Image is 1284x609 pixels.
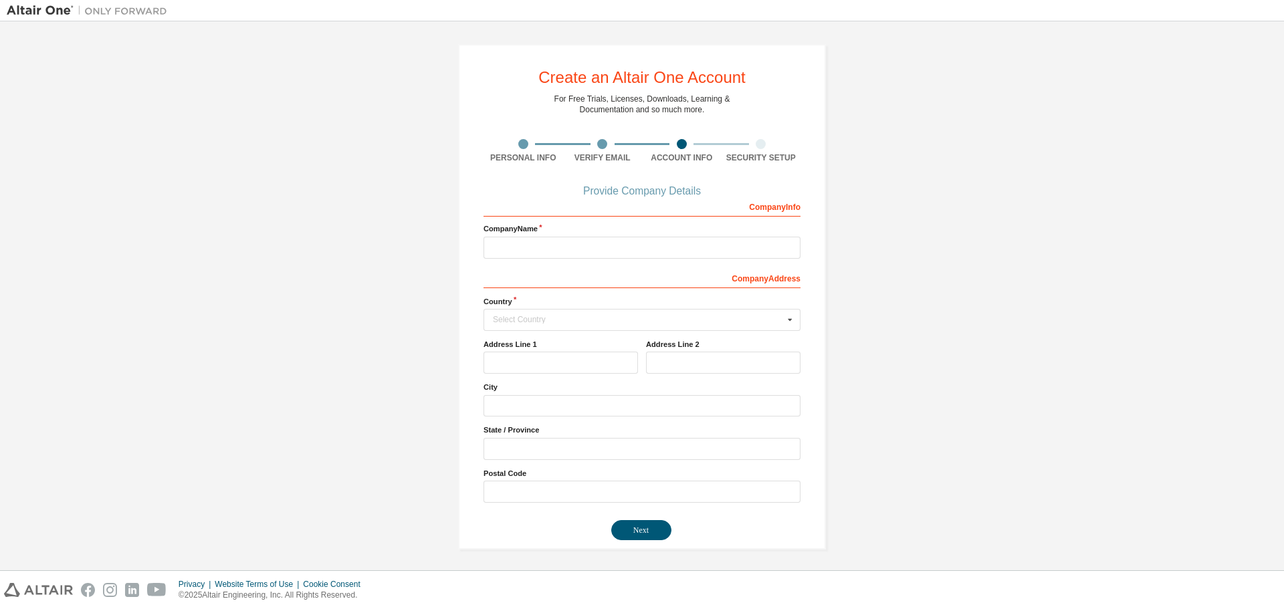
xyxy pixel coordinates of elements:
div: Provide Company Details [484,187,800,195]
div: Personal Info [484,152,563,163]
label: Postal Code [484,468,800,479]
div: Cookie Consent [303,579,368,590]
div: Create an Altair One Account [538,70,746,86]
button: Next [611,520,671,540]
img: altair_logo.svg [4,583,73,597]
div: Select Country [493,316,784,324]
label: Address Line 1 [484,339,638,350]
div: Company Info [484,195,800,217]
img: youtube.svg [147,583,167,597]
div: Verify Email [563,152,643,163]
label: City [484,382,800,392]
label: Company Name [484,223,800,234]
img: facebook.svg [81,583,95,597]
img: instagram.svg [103,583,117,597]
label: State / Province [484,424,800,435]
label: Address Line 2 [646,339,800,350]
img: Altair One [7,4,174,17]
div: Website Terms of Use [215,579,303,590]
div: Privacy [179,579,215,590]
div: Company Address [484,267,800,288]
div: Security Setup [722,152,801,163]
div: For Free Trials, Licenses, Downloads, Learning & Documentation and so much more. [554,94,730,115]
img: linkedin.svg [125,583,139,597]
label: Country [484,296,800,307]
div: Account Info [642,152,722,163]
p: © 2025 Altair Engineering, Inc. All Rights Reserved. [179,590,368,601]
